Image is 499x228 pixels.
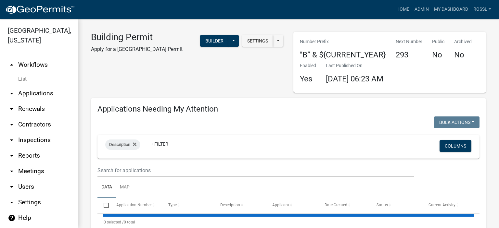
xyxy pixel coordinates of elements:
a: My Dashboard [431,3,471,16]
p: Next Number [396,38,422,45]
span: 0 selected / [104,220,124,224]
datatable-header-cell: Description [214,198,266,213]
i: arrow_drop_down [8,198,16,206]
p: Last Published On [326,62,383,69]
span: Application Number [116,203,152,207]
datatable-header-cell: Select [97,198,110,213]
i: arrow_drop_down [8,167,16,175]
button: Bulk Actions [434,116,480,128]
i: arrow_drop_up [8,61,16,69]
i: arrow_drop_down [8,90,16,97]
a: Home [394,3,412,16]
p: Archived [454,38,472,45]
i: arrow_drop_down [8,105,16,113]
span: Date Created [325,203,347,207]
datatable-header-cell: Type [162,198,214,213]
h4: "B” & ${CURRENT_YEAR} [300,50,386,60]
button: Builder [200,35,229,47]
button: Settings [242,35,273,47]
p: Number Prefix [300,38,386,45]
i: arrow_drop_down [8,136,16,144]
a: + Filter [146,138,173,150]
datatable-header-cell: Status [370,198,422,213]
i: arrow_drop_down [8,183,16,191]
datatable-header-cell: Applicant [266,198,318,213]
h4: Applications Needing My Attention [97,104,480,114]
i: arrow_drop_down [8,121,16,128]
span: Description [220,203,240,207]
p: Public [432,38,444,45]
button: Columns [440,140,471,152]
datatable-header-cell: Current Activity [422,198,474,213]
h4: Yes [300,74,316,84]
input: Search for applications [97,164,414,177]
span: Current Activity [429,203,455,207]
span: Applicant [272,203,289,207]
span: [DATE] 06:23 AM [326,74,383,83]
h4: No [432,50,444,60]
span: Type [168,203,177,207]
p: Enabled [300,62,316,69]
span: Description [109,142,130,147]
h4: No [454,50,472,60]
a: Map [116,177,134,198]
i: arrow_drop_down [8,152,16,160]
a: RossL [471,3,494,16]
datatable-header-cell: Date Created [318,198,370,213]
a: Data [97,177,116,198]
h4: 293 [396,50,422,60]
datatable-header-cell: Application Number [110,198,162,213]
a: Admin [412,3,431,16]
span: Status [377,203,388,207]
h3: Building Permit [91,32,183,43]
i: help [8,214,16,222]
p: Apply for a [GEOGRAPHIC_DATA] Permit [91,45,183,53]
